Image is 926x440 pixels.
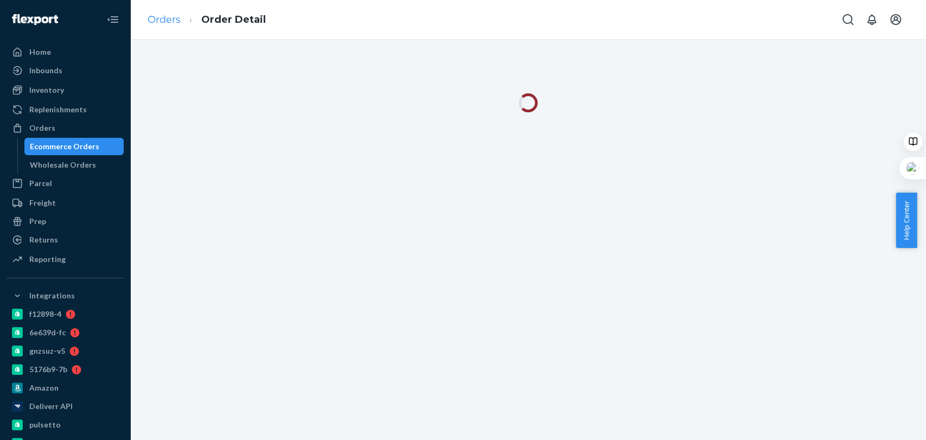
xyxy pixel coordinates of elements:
a: Parcel [7,175,124,192]
a: Reporting [7,251,124,268]
a: Home [7,43,124,61]
a: Wholesale Orders [24,156,124,174]
div: Freight [29,197,56,208]
div: Reporting [29,254,66,265]
a: pulsetto [7,416,124,433]
div: Inventory [29,85,64,95]
a: 5176b9-7b [7,361,124,378]
a: Orders [7,119,124,137]
div: f12898-4 [29,309,61,320]
a: Inventory [7,81,124,99]
div: Ecommerce Orders [30,141,99,152]
a: 6e639d-fc [7,324,124,341]
div: Deliverr API [29,401,73,412]
div: Prep [29,216,46,227]
div: pulsetto [29,419,61,430]
a: Deliverr API [7,398,124,415]
a: gnzsuz-v5 [7,342,124,360]
div: Amazon [29,382,59,393]
div: 5176b9-7b [29,364,67,375]
button: Open notifications [861,9,883,30]
a: Freight [7,194,124,212]
img: Flexport logo [12,14,58,25]
button: Help Center [896,193,917,248]
ol: breadcrumbs [139,4,274,36]
a: Ecommerce Orders [24,138,124,155]
a: Orders [148,14,181,25]
div: Parcel [29,178,52,189]
a: Amazon [7,379,124,397]
a: Replenishments [7,101,124,118]
div: Wholesale Orders [30,160,96,170]
div: Integrations [29,290,75,301]
button: Integrations [7,287,124,304]
a: Inbounds [7,62,124,79]
button: Open account menu [885,9,906,30]
div: 6e639d-fc [29,327,66,338]
div: gnzsuz-v5 [29,346,65,356]
a: Prep [7,213,124,230]
div: Returns [29,234,58,245]
div: Home [29,47,51,58]
a: Order Detail [201,14,266,25]
div: Replenishments [29,104,87,115]
a: Returns [7,231,124,248]
button: Close Navigation [102,9,124,30]
div: Orders [29,123,55,133]
button: Open Search Box [837,9,859,30]
div: Inbounds [29,65,62,76]
a: f12898-4 [7,305,124,323]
